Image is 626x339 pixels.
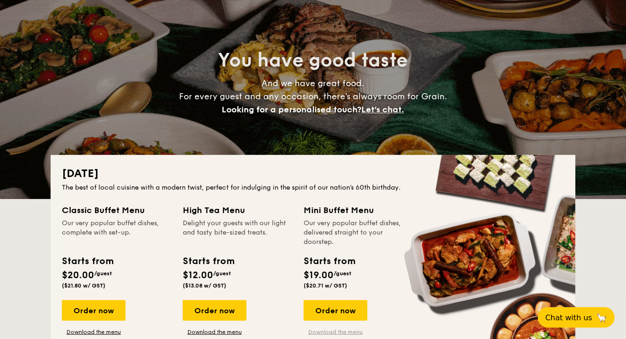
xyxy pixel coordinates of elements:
div: Starts from [304,254,355,268]
span: Looking for a personalised touch? [222,104,362,115]
a: Download the menu [304,328,367,336]
div: Delight your guests with our light and tasty bite-sized treats. [183,219,292,247]
span: /guest [94,270,112,277]
div: Order now [304,300,367,321]
div: Order now [183,300,246,321]
div: Starts from [62,254,113,268]
button: Chat with us🦙 [538,307,615,328]
a: Download the menu [183,328,246,336]
span: ($21.80 w/ GST) [62,282,105,289]
span: ($13.08 w/ GST) [183,282,226,289]
span: $19.00 [304,270,334,281]
span: /guest [334,270,351,277]
h2: [DATE] [62,166,564,181]
span: /guest [213,270,231,277]
span: $12.00 [183,270,213,281]
div: Starts from [183,254,234,268]
span: You have good taste [218,49,408,72]
div: High Tea Menu [183,204,292,217]
span: Let's chat. [362,104,404,115]
span: $20.00 [62,270,94,281]
div: Our very popular buffet dishes, delivered straight to your doorstep. [304,219,413,247]
div: Order now [62,300,126,321]
span: 🦙 [596,312,607,323]
div: Our very popular buffet dishes, complete with set-up. [62,219,171,247]
div: Mini Buffet Menu [304,204,413,217]
span: ($20.71 w/ GST) [304,282,347,289]
span: And we have great food. For every guest and any occasion, there’s always room for Grain. [179,78,447,115]
div: Classic Buffet Menu [62,204,171,217]
div: The best of local cuisine with a modern twist, perfect for indulging in the spirit of our nation’... [62,183,564,192]
a: Download the menu [62,328,126,336]
span: Chat with us [545,313,592,322]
